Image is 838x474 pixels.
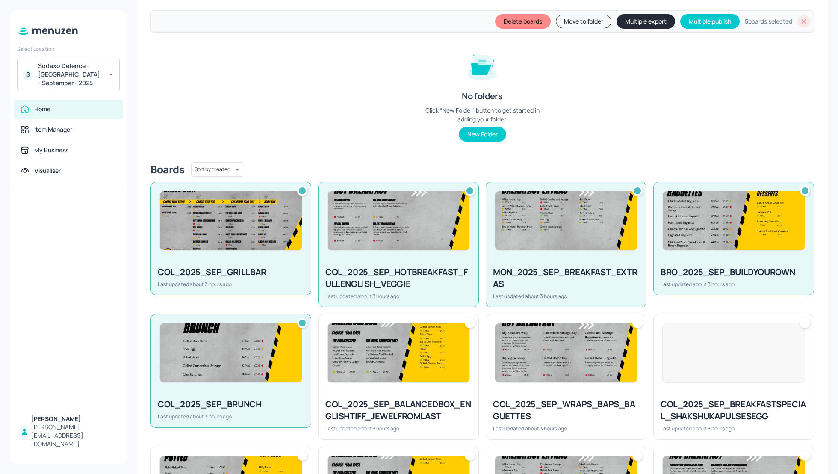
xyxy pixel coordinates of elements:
button: New Folder [459,127,506,142]
div: MON_2025_SEP_BREAKFAST_EXTRAS [493,266,639,290]
img: 2025-06-11-1749635213202fqzp17vgi2t.jpeg [160,323,302,382]
div: Visualiser [35,166,61,175]
div: Boards [150,163,184,176]
div: Last updated about 3 hours ago. [325,293,472,300]
div: My Business [34,146,68,154]
div: Sodexo Defence - [GEOGRAPHIC_DATA] - September - 2025 [38,62,103,87]
div: BRO_2025_SEP_BUILDYOUROWN [661,266,807,278]
div: Folders [150,18,187,32]
div: [PERSON_NAME] [31,415,116,423]
div: Last updated about 3 hours ago. [661,281,807,288]
div: Select Location [17,45,120,53]
button: Multiple export [617,14,675,29]
div: Click “New Folder” button to get started in adding your folder. [418,106,546,124]
div: Last updated about 3 hours ago. [493,425,639,432]
div: Item Manager [34,125,72,134]
div: Last updated about 3 hours ago. [661,425,807,432]
div: COL_2025_SEP_WRAPS_BAPS_BAGUETTES [493,398,639,422]
div: Last updated about 3 hours ago. [493,293,639,300]
img: 2025-05-19-1747648151290zklb883ioi.jpeg [328,191,469,250]
div: Home [34,105,50,113]
div: Last updated about 3 hours ago. [325,425,472,432]
img: 2025-08-21-1755785526899kz3cj9ab7q.jpeg [160,191,302,250]
button: Delete boards [495,14,551,29]
div: S [23,69,33,80]
div: COL_2025_SEP_HOTBREAKFAST_FULLENGLISH_VEGGIE [325,266,472,290]
img: folder-empty [461,44,504,87]
img: 2025-05-09-1746799334387hejoze7hl3v.jpeg [495,323,637,382]
div: COL_2025_SEP_BREAKFASTSPECIAL_SHAKSHUKAPULSESEGG [661,398,807,422]
div: Last updated about 3 hours ago. [158,413,304,420]
b: 5 [745,17,748,25]
div: boards selected [745,17,792,26]
button: Multiple publish [680,14,740,29]
div: Sort by created [191,161,244,178]
button: Move to folder [556,15,611,28]
div: No folders [462,90,502,102]
div: Last updated about 3 hours ago. [158,281,304,288]
img: 2025-08-21-1755786208449q5ed365vxls.jpeg [495,191,637,250]
img: 2025-08-21-1755786720935f00vz9petum.jpeg [663,191,805,250]
div: COL_2025_SEP_BALANCEDBOX_ENGLISHTIFF_JEWELFROMLAST [325,398,472,422]
div: [PERSON_NAME][EMAIL_ADDRESS][DOMAIN_NAME] [31,423,116,448]
div: COL_2025_SEP_BRUNCH [158,398,304,410]
img: 2025-08-21-17557870974998e2pwhwlsov.jpeg [328,323,469,382]
div: COL_2025_SEP_GRILLBAR [158,266,304,278]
